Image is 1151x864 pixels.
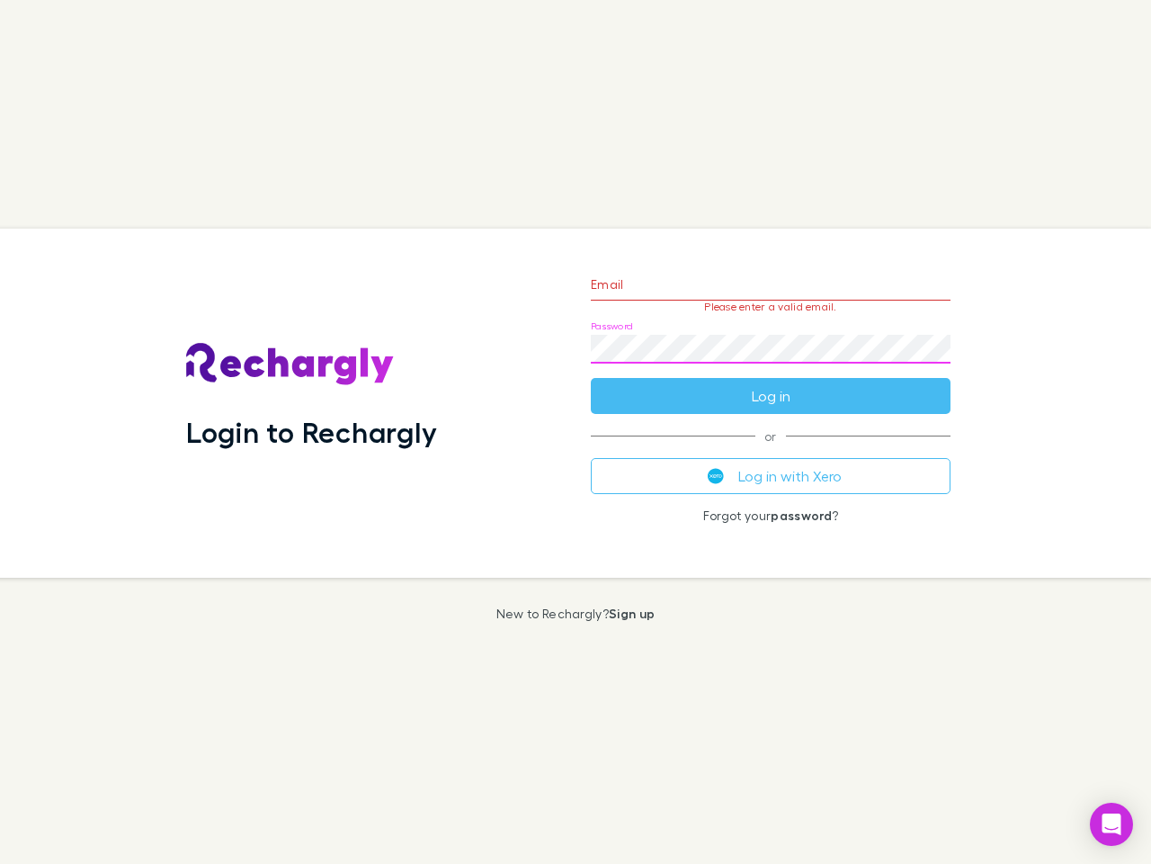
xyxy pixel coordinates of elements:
[591,508,950,523] p: Forgot your ?
[186,415,437,449] h1: Login to Rechargly
[771,508,832,523] a: password
[591,436,950,436] span: or
[591,378,950,414] button: Log in
[591,301,950,313] p: Please enter a valid email.
[591,458,950,494] button: Log in with Xero
[1090,803,1133,846] div: Open Intercom Messenger
[186,343,395,386] img: Rechargly's Logo
[708,468,724,484] img: Xero's logo
[609,606,655,621] a: Sign up
[591,319,633,333] label: Password
[496,607,656,621] p: New to Rechargly?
